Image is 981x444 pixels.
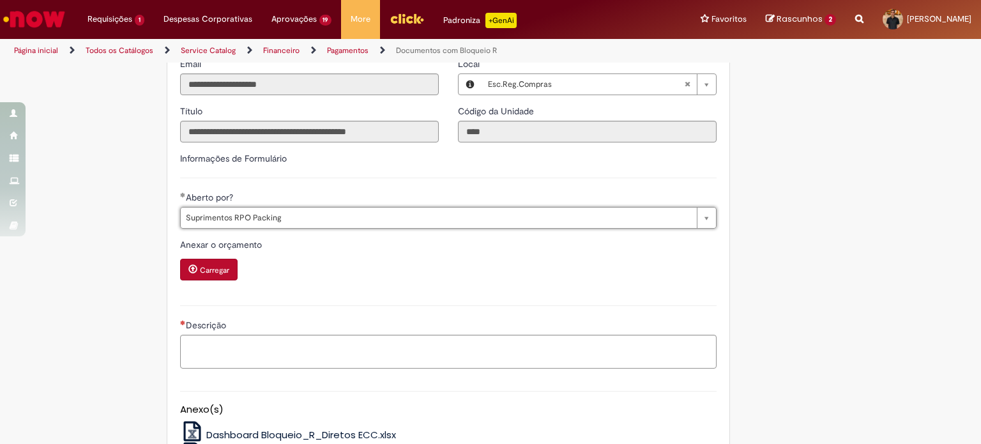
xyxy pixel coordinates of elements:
span: Descrição [186,319,229,331]
span: Despesas Corporativas [163,13,252,26]
a: Service Catalog [181,45,236,56]
span: Rascunhos [777,13,823,25]
span: Anexar o orçamento [180,239,264,250]
span: Aprovações [271,13,317,26]
h5: Anexo(s) [180,404,717,415]
span: Somente leitura - Título [180,105,205,117]
a: Todos os Catálogos [86,45,153,56]
ul: Trilhas de página [10,39,644,63]
a: Rascunhos [766,13,836,26]
a: Dashboard Bloqueio_R_Diretos ECC.xlsx [180,428,397,441]
a: Pagamentos [327,45,369,56]
label: Somente leitura - Título [180,105,205,118]
small: Carregar [200,265,229,275]
span: [PERSON_NAME] [907,13,971,24]
a: Financeiro [263,45,300,56]
p: +GenAi [485,13,517,28]
div: Padroniza [443,13,517,28]
span: Suprimentos RPO Packing [186,208,690,228]
span: Obrigatório Preenchido [180,192,186,197]
button: Carregar anexo de Anexar o orçamento [180,259,238,280]
span: More [351,13,370,26]
span: Requisições [87,13,132,26]
label: Somente leitura - Email [180,57,204,70]
input: Email [180,73,439,95]
button: Local, Visualizar este registro Esc.Reg.Compras [459,74,482,95]
span: Somente leitura - Código da Unidade [458,105,536,117]
span: Local [458,58,482,70]
label: Somente leitura - Código da Unidade [458,105,536,118]
label: Informações de Formulário [180,153,287,164]
abbr: Limpar campo Local [678,74,697,95]
span: Favoritos [711,13,747,26]
span: 1 [135,15,144,26]
span: 19 [319,15,332,26]
input: Título [180,121,439,142]
img: ServiceNow [1,6,67,32]
span: Aberto por? [186,192,236,203]
img: click_logo_yellow_360x200.png [390,9,424,28]
a: Página inicial [14,45,58,56]
input: Código da Unidade [458,121,717,142]
a: Esc.Reg.ComprasLimpar campo Local [482,74,716,95]
span: Esc.Reg.Compras [488,74,684,95]
span: Dashboard Bloqueio_R_Diretos ECC.xlsx [206,428,396,441]
textarea: Descrição [180,335,717,369]
span: 2 [825,14,836,26]
span: Necessários [180,320,186,325]
a: Documentos com Bloqueio R [396,45,497,56]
